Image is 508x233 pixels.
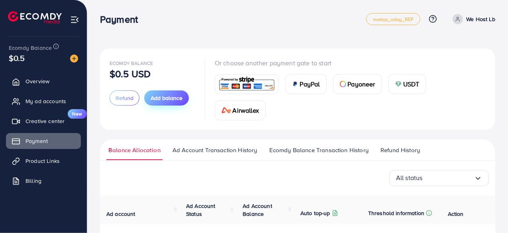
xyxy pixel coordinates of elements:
p: Or choose another payment gate to start [215,58,486,68]
span: Ad Account Balance [243,202,272,218]
span: Airwallex [233,106,259,115]
span: All status [396,172,423,184]
h3: Payment [100,14,144,25]
p: We Host Lb [466,14,495,24]
span: New [68,109,87,119]
a: Creative centerNew [6,113,81,129]
span: Creative center [25,117,65,125]
img: card [340,81,346,87]
p: Auto top-up [300,208,330,218]
img: card [222,107,231,114]
span: Overview [25,77,49,85]
span: Refund [116,94,133,102]
span: Ecomdy Balance [9,44,52,52]
a: My ad accounts [6,93,81,109]
a: Product Links [6,153,81,169]
button: Add balance [144,90,189,106]
span: Action [448,210,464,218]
a: cardPayPal [285,74,327,94]
input: Search for option [423,172,474,184]
span: metap_oday_REF [373,17,414,22]
span: Billing [25,177,41,185]
img: card [395,81,402,87]
span: Payment [25,137,48,145]
iframe: Chat [474,197,502,227]
a: Overview [6,73,81,89]
span: My ad accounts [25,97,66,105]
span: Ad Account Transaction History [173,146,257,155]
a: card [215,74,279,94]
a: cardUSDT [388,74,426,94]
span: Payoneer [348,79,375,89]
span: Ad Account Status [186,202,216,218]
span: PayPal [300,79,320,89]
span: USDT [403,79,420,89]
img: card [292,81,298,87]
p: Threshold information [368,208,424,218]
span: Refund History [381,146,420,155]
span: Balance Allocation [108,146,161,155]
a: metap_oday_REF [366,13,420,25]
button: Refund [110,90,139,106]
span: Ad account [106,210,135,218]
p: $0.5 USD [110,69,151,78]
img: menu [70,15,79,24]
span: Product Links [25,157,60,165]
span: Add balance [151,94,182,102]
img: image [70,55,78,63]
a: Payment [6,133,81,149]
img: logo [8,11,62,23]
span: Ecomdy Balance [110,60,153,67]
img: card [218,76,276,93]
span: $0.5 [9,52,25,64]
span: Ecomdy Balance Transaction History [269,146,369,155]
a: cardPayoneer [333,74,382,94]
div: Search for option [389,170,489,186]
a: Billing [6,173,81,189]
a: We Host Lb [449,14,495,24]
a: cardAirwallex [215,100,266,120]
